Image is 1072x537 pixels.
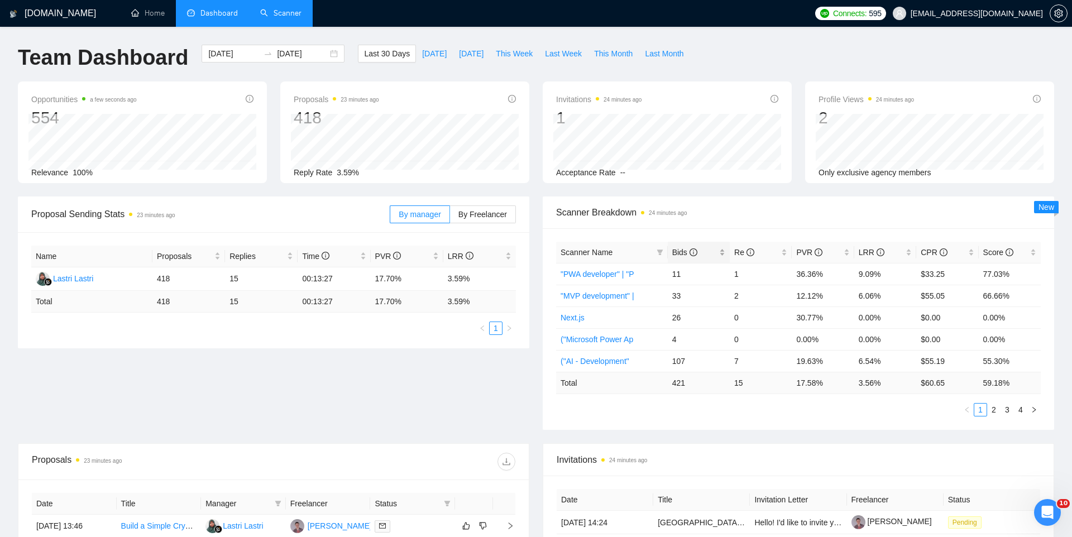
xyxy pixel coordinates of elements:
[854,328,916,350] td: 0.00%
[921,248,947,257] span: CPR
[792,350,854,372] td: 19.63%
[960,403,974,416] li: Previous Page
[649,210,687,216] time: 24 minutes ago
[668,350,730,372] td: 107
[556,107,642,128] div: 1
[556,372,668,394] td: Total
[73,168,93,177] span: 100%
[916,372,978,394] td: $ 60.65
[792,306,854,328] td: 30.77%
[974,403,987,416] li: 1
[31,93,137,106] span: Opportunities
[1034,499,1061,526] iframe: Intercom live chat
[290,519,304,533] img: UL
[459,47,484,60] span: [DATE]
[539,45,588,63] button: Last Week
[557,453,1040,467] span: Invitations
[654,244,666,261] span: filter
[877,248,884,256] span: info-circle
[298,291,370,313] td: 00:13:27
[545,47,582,60] span: Last Week
[84,458,122,464] time: 23 minutes ago
[979,328,1041,350] td: 0.00%
[1050,9,1067,18] span: setting
[32,453,274,471] div: Proposals
[1033,95,1041,103] span: info-circle
[854,372,916,394] td: 3.56 %
[502,322,516,335] li: Next Page
[796,248,822,257] span: PVR
[490,322,502,334] a: 1
[225,246,298,267] th: Replies
[734,248,754,257] span: Re
[854,263,916,285] td: 9.09%
[476,519,490,533] button: dislike
[979,263,1041,285] td: 77.03%
[557,511,653,534] td: [DATE] 14:24
[290,521,372,530] a: UL[PERSON_NAME]
[18,45,188,71] h1: Team Dashboard
[792,263,854,285] td: 36.36%
[322,252,329,260] span: info-circle
[819,93,914,106] span: Profile Views
[645,47,683,60] span: Last Month
[1001,403,1014,416] li: 3
[36,272,50,286] img: LL
[152,267,225,291] td: 418
[916,306,978,328] td: $0.00
[498,457,515,466] span: download
[371,267,443,291] td: 17.70%
[458,210,507,219] span: By Freelancer
[443,291,516,313] td: 3.59 %
[916,350,978,372] td: $55.19
[859,248,884,257] span: LRR
[819,107,914,128] div: 2
[225,267,298,291] td: 15
[466,252,473,260] span: info-circle
[31,107,137,128] div: 554
[448,252,473,261] span: LRR
[668,263,730,285] td: 11
[1014,404,1027,416] a: 4
[476,322,489,335] button: left
[200,8,238,18] span: Dashboard
[371,291,443,313] td: 17.70 %
[657,249,663,256] span: filter
[489,322,502,335] li: 1
[152,246,225,267] th: Proposals
[341,97,379,103] time: 23 minutes ago
[462,521,470,530] span: like
[1001,404,1013,416] a: 3
[668,306,730,328] td: 26
[506,325,513,332] span: right
[730,328,792,350] td: 0
[1027,403,1041,416] button: right
[639,45,690,63] button: Last Month
[557,489,653,511] th: Date
[379,522,386,529] span: mail
[31,246,152,267] th: Name
[117,493,202,515] th: Title
[730,263,792,285] td: 1
[479,521,487,530] span: dislike
[730,372,792,394] td: 15
[294,93,379,106] span: Proposals
[502,322,516,335] button: right
[668,285,730,306] td: 33
[792,328,854,350] td: 0.00%
[229,250,285,262] span: Replies
[851,515,865,529] img: c1cmpkJ3aMBq6fsSO8KRFuiO8f1QdthtmLQgJu3oYGxxg0B2hg-DDZQ_TEAJQMcwX3
[653,489,750,511] th: Title
[750,489,846,511] th: Invitation Letter
[260,8,301,18] a: searchScanner
[561,270,634,279] a: "PWA developer" | "P
[246,95,253,103] span: info-circle
[32,493,117,515] th: Date
[1006,248,1013,256] span: info-circle
[561,291,634,300] a: "MVP development" |
[792,372,854,394] td: 17.58 %
[979,285,1041,306] td: 66.66%
[916,328,978,350] td: $0.00
[416,45,453,63] button: [DATE]
[205,521,263,530] a: LLLastri Lastri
